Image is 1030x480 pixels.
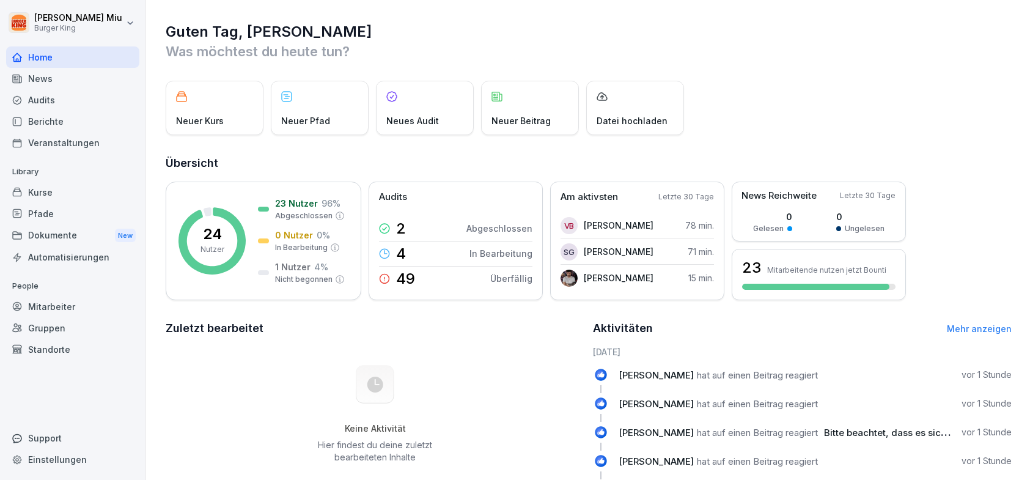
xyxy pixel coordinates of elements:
span: [PERSON_NAME] [619,398,694,410]
p: Library [6,162,139,182]
p: In Bearbeitung [275,242,328,253]
p: 4 % [314,260,328,273]
p: Gelesen [753,223,784,234]
p: 23 Nutzer [275,197,318,210]
span: hat auf einen Beitrag reagiert [697,427,818,438]
p: Was möchtest du heute tun? [166,42,1012,61]
p: Neuer Pfad [281,114,330,127]
h3: 23 [742,257,761,278]
p: [PERSON_NAME] Miu [34,13,122,23]
h5: Keine Aktivität [314,423,437,434]
p: Letzte 30 Tage [840,190,896,201]
p: Datei hochladen [597,114,668,127]
span: [PERSON_NAME] [619,456,694,467]
p: [PERSON_NAME] [584,271,653,284]
a: DokumenteNew [6,224,139,247]
p: 0 [836,210,885,223]
a: Automatisierungen [6,246,139,268]
div: VB [561,217,578,234]
p: In Bearbeitung [469,247,532,260]
a: Pfade [6,203,139,224]
p: 49 [396,271,415,286]
h6: [DATE] [593,345,1012,358]
p: Neuer Beitrag [491,114,551,127]
p: [PERSON_NAME] [584,219,653,232]
p: [PERSON_NAME] [584,245,653,258]
h2: Zuletzt bearbeitet [166,320,584,337]
p: Letzte 30 Tage [658,191,714,202]
p: vor 1 Stunde [962,455,1012,467]
p: 0 [753,210,792,223]
a: Standorte [6,339,139,360]
p: 15 min. [688,271,714,284]
p: Hier findest du deine zuletzt bearbeiteten Inhalte [314,439,437,463]
a: Mitarbeiter [6,296,139,317]
div: New [115,229,136,243]
p: News Reichweite [741,189,817,203]
a: Gruppen [6,317,139,339]
p: vor 1 Stunde [962,397,1012,410]
p: 1 Nutzer [275,260,311,273]
p: Am aktivsten [561,190,618,204]
span: hat auf einen Beitrag reagiert [697,398,818,410]
p: 24 [203,227,222,242]
a: News [6,68,139,89]
a: Mehr anzeigen [947,323,1012,334]
p: vor 1 Stunde [962,369,1012,381]
span: [PERSON_NAME] [619,427,694,438]
p: 78 min. [685,219,714,232]
p: Audits [379,190,407,204]
span: hat auf einen Beitrag reagiert [697,369,818,381]
p: Neuer Kurs [176,114,224,127]
p: 2 [396,221,406,236]
div: Support [6,427,139,449]
p: 96 % [322,197,340,210]
p: Neues Audit [386,114,439,127]
p: Mitarbeitende nutzen jetzt Bounti [767,265,886,275]
p: 0 Nutzer [275,229,313,242]
a: Einstellungen [6,449,139,470]
p: 0 % [317,229,330,242]
p: 71 min. [688,245,714,258]
p: Ungelesen [845,223,885,234]
div: Dokumente [6,224,139,247]
p: Überfällig [490,272,532,285]
p: Abgeschlossen [466,222,532,235]
span: [PERSON_NAME] [619,369,694,381]
p: Nutzer [200,244,224,255]
a: Berichte [6,111,139,132]
a: Veranstaltungen [6,132,139,153]
h2: Aktivitäten [593,320,653,337]
div: SG [561,243,578,260]
p: Nicht begonnen [275,274,333,285]
p: 4 [396,246,406,261]
h2: Übersicht [166,155,1012,172]
a: Home [6,46,139,68]
span: hat auf einen Beitrag reagiert [697,456,818,467]
p: vor 1 Stunde [962,426,1012,438]
p: Burger King [34,24,122,32]
a: Audits [6,89,139,111]
p: People [6,276,139,296]
h1: Guten Tag, [PERSON_NAME] [166,22,1012,42]
p: Abgeschlossen [275,210,333,221]
img: tw5tnfnssutukm6nhmovzqwr.png [561,270,578,287]
a: Kurse [6,182,139,203]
